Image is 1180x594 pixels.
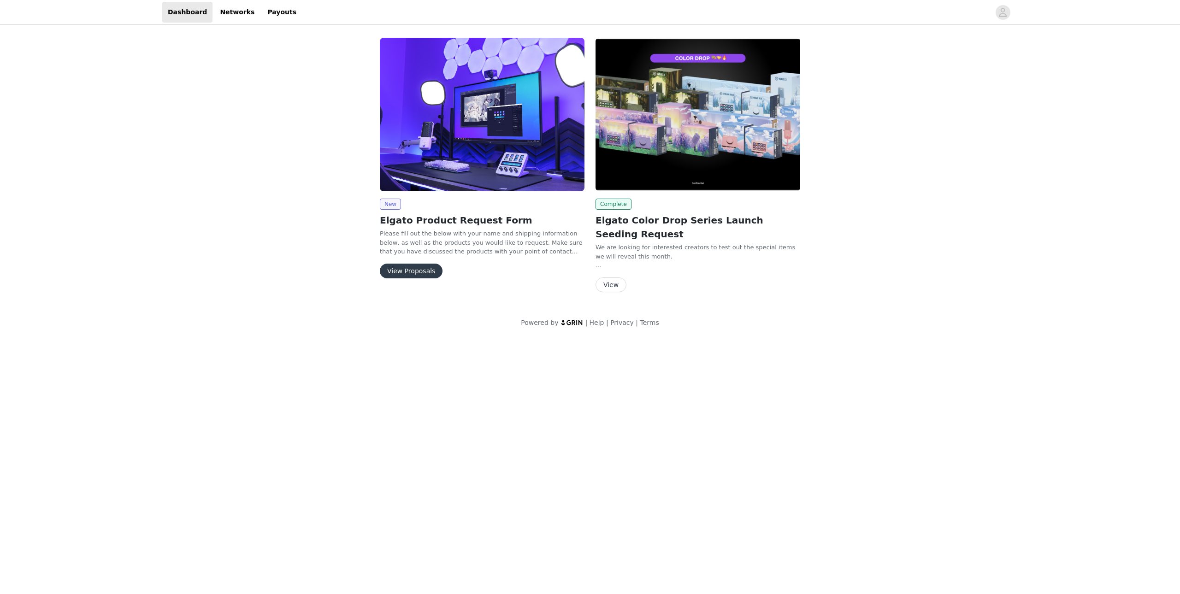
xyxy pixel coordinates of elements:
[590,319,604,326] a: Help
[380,229,584,256] p: Please fill out the below with your name and shipping information below, as well as the products ...
[596,282,626,288] a: View
[636,319,638,326] span: |
[596,213,800,241] h2: Elgato Color Drop Series Launch Seeding Request
[585,319,588,326] span: |
[560,319,584,325] img: logo
[380,213,584,227] h2: Elgato Product Request Form
[596,199,631,210] span: Complete
[380,38,584,191] img: Elgato
[162,2,212,23] a: Dashboard
[596,38,800,191] img: Elgato
[380,264,442,278] button: View Proposals
[606,319,608,326] span: |
[214,2,260,23] a: Networks
[262,2,302,23] a: Payouts
[998,5,1007,20] div: avatar
[380,199,401,210] span: New
[610,319,634,326] a: Privacy
[640,319,659,326] a: Terms
[521,319,558,326] span: Powered by
[596,277,626,292] button: View
[596,243,800,261] div: We are looking for interested creators to test out the special items we will reveal this month.
[380,268,442,275] a: View Proposals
